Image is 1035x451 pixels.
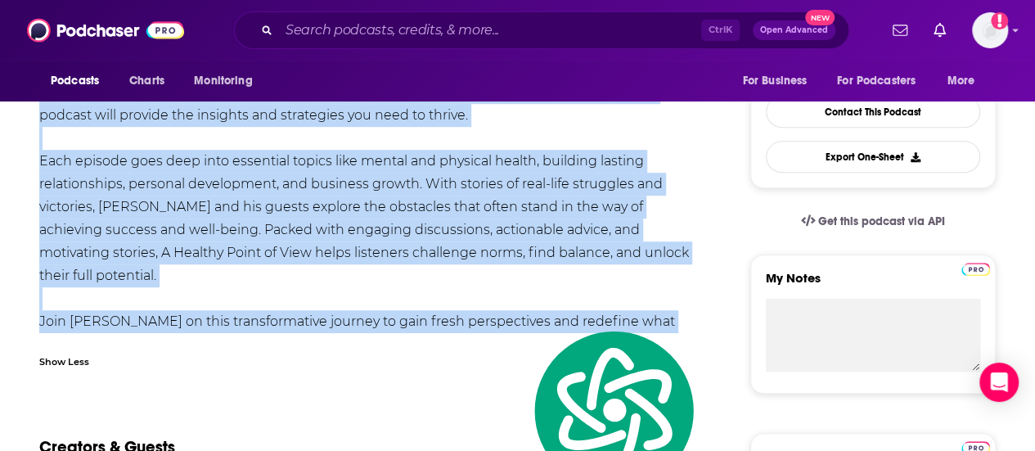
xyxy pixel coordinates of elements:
[936,65,996,97] button: open menu
[279,17,701,43] input: Search podcasts, credits, & more...
[39,65,120,97] button: open menu
[701,20,740,41] span: Ctrl K
[766,96,980,128] a: Contact This Podcast
[947,70,975,92] span: More
[234,11,849,49] div: Search podcasts, credits, & more...
[826,65,939,97] button: open menu
[194,70,252,92] span: Monitoring
[760,26,828,34] span: Open Advanced
[927,16,952,44] a: Show notifications dropdown
[51,70,99,92] span: Podcasts
[119,65,174,97] a: Charts
[129,70,164,92] span: Charts
[818,214,945,228] span: Get this podcast via API
[766,141,980,173] button: Export One-Sheet
[972,12,1008,48] span: Logged in as Ashley_Beenen
[753,20,835,40] button: Open AdvancedNew
[788,201,958,241] a: Get this podcast via API
[961,260,990,276] a: Pro website
[182,65,273,97] button: open menu
[961,263,990,276] img: Podchaser Pro
[972,12,1008,48] button: Show profile menu
[837,70,916,92] span: For Podcasters
[979,363,1019,402] div: Open Intercom Messenger
[972,12,1008,48] img: User Profile
[886,16,914,44] a: Show notifications dropdown
[731,65,827,97] button: open menu
[27,15,184,46] img: Podchaser - Follow, Share and Rate Podcasts
[742,70,807,92] span: For Business
[805,10,835,25] span: New
[766,270,980,299] label: My Notes
[991,12,1008,29] svg: Add a profile image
